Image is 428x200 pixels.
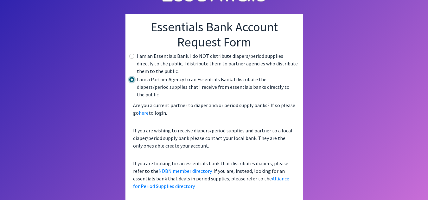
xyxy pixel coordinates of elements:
[137,52,298,75] label: I am an Essentials Bank. I do NOT distribute diapers/period supplies directly to the public, I di...
[139,110,149,116] a: here
[131,157,298,192] p: If you are looking for an essentials bank that distributes diapers, please refer to the . If you ...
[131,124,298,152] p: If you are wishing to receive diapers/period supplies and partner to a local diaper/period supply...
[137,76,298,98] label: I am a Partner Agency to an Essentials Bank. I distribute the diapers/period supplies that I rece...
[131,19,298,50] h1: Essentials Bank Account Request Form
[131,99,298,119] p: Are you a current partner to diaper and/or period supply banks? If so please go to login.
[158,168,212,174] a: NDBN member directory
[133,175,289,189] a: Alliance for Period Supplies directory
